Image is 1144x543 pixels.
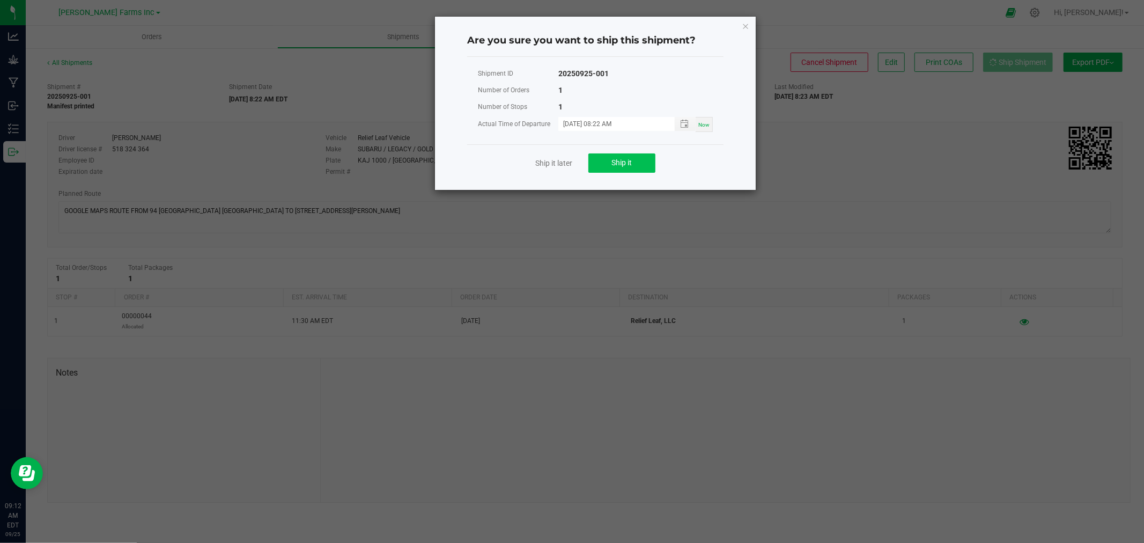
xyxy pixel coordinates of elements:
[742,19,749,32] button: Close
[467,34,724,48] h4: Are you sure you want to ship this shipment?
[478,84,558,97] div: Number of Orders
[612,158,632,167] span: Ship it
[11,457,43,489] iframe: Resource center
[588,153,655,173] button: Ship it
[478,118,558,131] div: Actual Time of Departure
[558,67,609,80] div: 20250925-001
[558,84,563,97] div: 1
[698,122,710,128] span: Now
[535,158,572,168] a: Ship it later
[478,67,558,80] div: Shipment ID
[558,100,563,114] div: 1
[558,117,663,130] input: MM/dd/yyyy HH:MM a
[478,100,558,114] div: Number of Stops
[675,117,696,130] span: Toggle popup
